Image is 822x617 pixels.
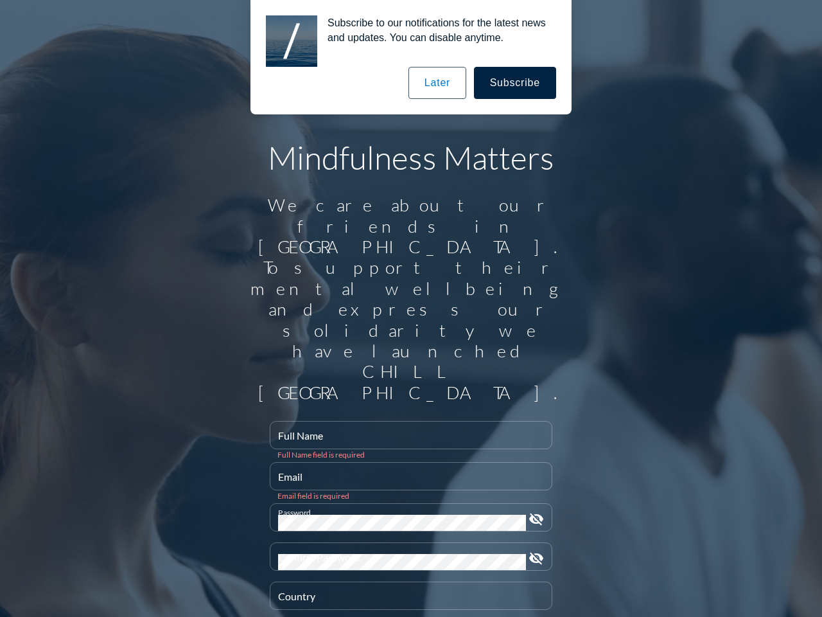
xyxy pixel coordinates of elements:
[278,474,544,490] input: Email
[474,67,556,99] button: Subscribe
[529,512,544,527] i: visibility_off
[529,551,544,566] i: visibility_off
[278,593,544,609] input: Country
[408,67,466,99] button: Later
[278,554,526,570] input: Confirm Password
[244,195,578,403] div: We care about our friends in [GEOGRAPHIC_DATA]. To support their mental wellbeing and express our...
[277,491,545,501] div: Email field is required
[266,15,317,67] img: notification icon
[244,138,578,177] h1: Mindfulness Matters
[278,433,544,449] input: Full Name
[317,15,556,45] div: Subscribe to our notifications for the latest news and updates. You can disable anytime.
[277,450,545,460] div: Full Name field is required
[278,515,526,531] input: Password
